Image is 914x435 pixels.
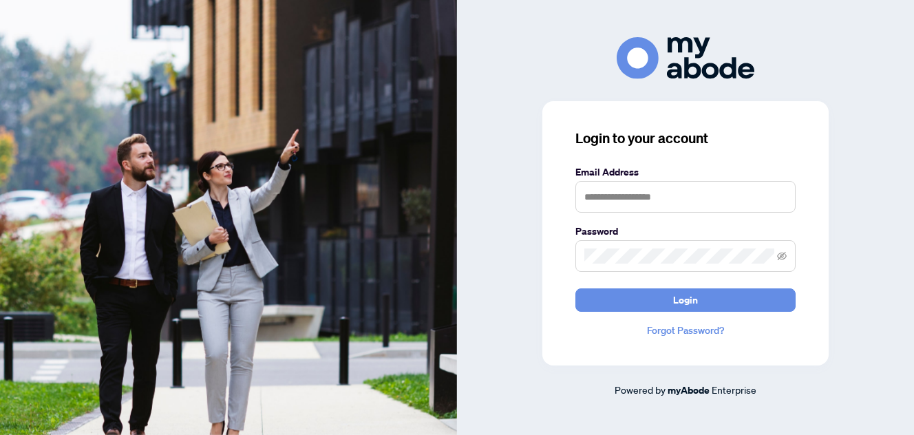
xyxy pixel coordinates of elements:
a: myAbode [668,383,710,398]
img: ma-logo [617,37,754,79]
h3: Login to your account [575,129,796,148]
span: Login [673,289,698,311]
a: Forgot Password? [575,323,796,338]
button: Login [575,288,796,312]
label: Email Address [575,165,796,180]
span: Powered by [615,383,666,396]
span: Enterprise [712,383,756,396]
label: Password [575,224,796,239]
span: eye-invisible [777,251,787,261]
